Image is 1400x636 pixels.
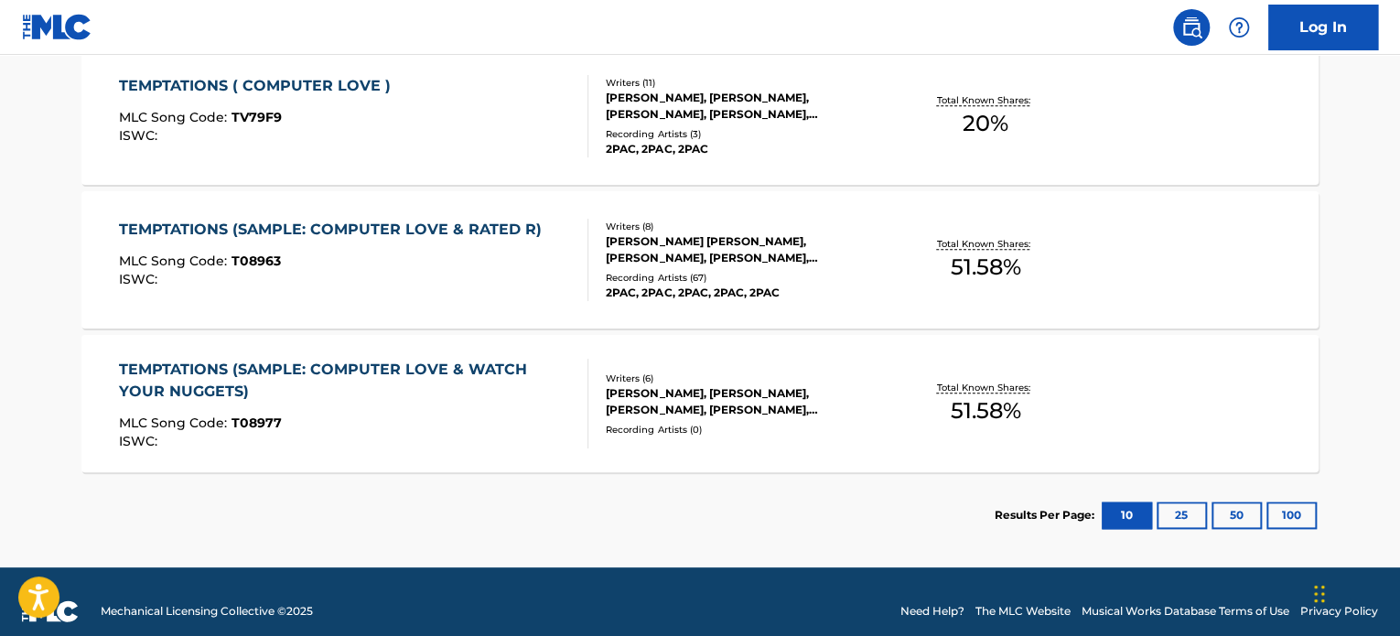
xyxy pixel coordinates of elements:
a: Musical Works Database Terms of Use [1082,603,1289,620]
span: MLC Song Code : [119,253,232,269]
div: Recording Artists ( 67 ) [606,271,882,285]
span: ISWC : [119,271,162,287]
img: help [1228,16,1250,38]
img: logo [22,600,79,622]
div: TEMPTATIONS (SAMPLE: COMPUTER LOVE & RATED R) [119,219,551,241]
span: 20 % [963,107,1008,140]
span: MLC Song Code : [119,109,232,125]
div: TEMPTATIONS (SAMPLE: COMPUTER LOVE & WATCH YOUR NUGGETS) [119,359,574,403]
div: Writers ( 8 ) [606,220,882,233]
button: 10 [1102,501,1152,529]
a: Public Search [1173,9,1210,46]
span: MLC Song Code : [119,415,232,431]
span: ISWC : [119,433,162,449]
img: MLC Logo [22,14,92,40]
div: 2PAC, 2PAC, 2PAC, 2PAC, 2PAC [606,285,882,301]
span: ISWC : [119,127,162,144]
a: Privacy Policy [1300,603,1378,620]
span: Mechanical Licensing Collective © 2025 [101,603,313,620]
div: 2PAC, 2PAC, 2PAC [606,141,882,157]
p: Results Per Page: [995,507,1099,523]
span: T08963 [232,253,281,269]
div: Writers ( 11 ) [606,76,882,90]
button: 100 [1266,501,1317,529]
div: [PERSON_NAME], [PERSON_NAME], [PERSON_NAME], [PERSON_NAME], [PERSON_NAME] [PERSON_NAME], [PERSON_... [606,90,882,123]
div: TEMPTATIONS ( COMPUTER LOVE ) [119,75,400,97]
p: Total Known Shares: [936,381,1034,394]
iframe: Chat Widget [1308,548,1400,636]
div: Recording Artists ( 3 ) [606,127,882,141]
a: Log In [1268,5,1378,50]
div: Help [1221,9,1257,46]
span: TV79F9 [232,109,282,125]
div: Drag [1314,566,1325,621]
a: The MLC Website [975,603,1071,620]
a: TEMPTATIONS ( COMPUTER LOVE )MLC Song Code:TV79F9ISWC:Writers (11)[PERSON_NAME], [PERSON_NAME], [... [81,48,1319,185]
a: Need Help? [900,603,964,620]
div: [PERSON_NAME], [PERSON_NAME], [PERSON_NAME], [PERSON_NAME], [PERSON_NAME], [PERSON_NAME] S [PERSO... [606,385,882,418]
p: Total Known Shares: [936,93,1034,107]
p: Total Known Shares: [936,237,1034,251]
a: TEMPTATIONS (SAMPLE: COMPUTER LOVE & WATCH YOUR NUGGETS)MLC Song Code:T08977ISWC:Writers (6)[PERS... [81,335,1319,472]
button: 50 [1212,501,1262,529]
div: [PERSON_NAME] [PERSON_NAME], [PERSON_NAME], [PERSON_NAME], [PERSON_NAME], [PERSON_NAME], O.S. [PE... [606,233,882,266]
img: search [1180,16,1202,38]
button: 25 [1157,501,1207,529]
div: Recording Artists ( 0 ) [606,423,882,437]
span: T08977 [232,415,282,431]
span: 51.58 % [950,394,1020,427]
a: TEMPTATIONS (SAMPLE: COMPUTER LOVE & RATED R)MLC Song Code:T08963ISWC:Writers (8)[PERSON_NAME] [P... [81,191,1319,329]
div: Writers ( 6 ) [606,372,882,385]
span: 51.58 % [950,251,1020,284]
